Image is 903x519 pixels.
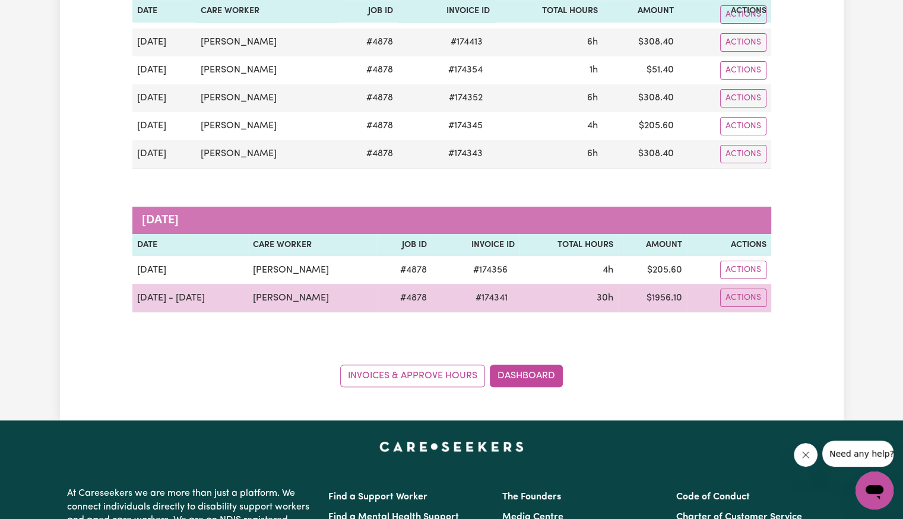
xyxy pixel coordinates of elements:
[603,84,679,112] td: $ 308.40
[720,33,766,52] button: Actions
[132,29,197,56] td: [DATE]
[377,234,432,257] th: Job ID
[132,84,197,112] td: [DATE]
[720,289,766,307] button: Actions
[676,492,750,502] a: Code of Conduct
[794,443,818,467] iframe: Close message
[587,149,598,159] span: 6 hours
[597,293,613,303] span: 30 hours
[441,63,490,77] span: # 174354
[132,207,771,234] caption: [DATE]
[132,112,197,140] td: [DATE]
[338,112,398,140] td: # 4878
[132,284,249,312] td: [DATE] - [DATE]
[338,56,398,84] td: # 4878
[328,492,427,502] a: Find a Support Worker
[587,93,598,103] span: 6 hours
[490,365,563,387] a: Dashboard
[338,84,398,112] td: # 4878
[720,261,766,279] button: Actions
[590,65,598,75] span: 1 hour
[248,234,377,257] th: Care Worker
[441,147,490,161] span: # 174343
[377,284,432,312] td: # 4878
[196,112,338,140] td: [PERSON_NAME]
[443,35,490,49] span: # 174413
[687,234,771,257] th: Actions
[132,256,249,284] td: [DATE]
[587,121,598,131] span: 4 hours
[618,234,687,257] th: Amount
[618,284,687,312] td: $ 1956.10
[603,56,679,84] td: $ 51.40
[196,84,338,112] td: [PERSON_NAME]
[379,442,524,451] a: Careseekers home page
[587,37,598,47] span: 6 hours
[432,234,519,257] th: Invoice ID
[441,119,490,133] span: # 174345
[132,140,197,169] td: [DATE]
[603,29,679,56] td: $ 308.40
[603,265,613,275] span: 4 hours
[132,234,249,257] th: Date
[248,256,377,284] td: [PERSON_NAME]
[856,471,894,509] iframe: Button to launch messaging window
[618,256,687,284] td: $ 205.60
[603,140,679,169] td: $ 308.40
[603,112,679,140] td: $ 205.60
[822,441,894,467] iframe: Message from company
[132,56,197,84] td: [DATE]
[248,284,377,312] td: [PERSON_NAME]
[196,140,338,169] td: [PERSON_NAME]
[519,234,618,257] th: Total Hours
[468,291,515,305] span: # 174341
[466,263,515,277] span: # 174356
[377,256,432,284] td: # 4878
[196,29,338,56] td: [PERSON_NAME]
[502,492,561,502] a: The Founders
[720,61,766,80] button: Actions
[720,145,766,163] button: Actions
[196,56,338,84] td: [PERSON_NAME]
[338,29,398,56] td: # 4878
[720,89,766,107] button: Actions
[720,117,766,135] button: Actions
[338,140,398,169] td: # 4878
[7,8,72,18] span: Need any help?
[340,365,485,387] a: Invoices & Approve Hours
[442,91,490,105] span: # 174352
[720,5,766,24] button: Actions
